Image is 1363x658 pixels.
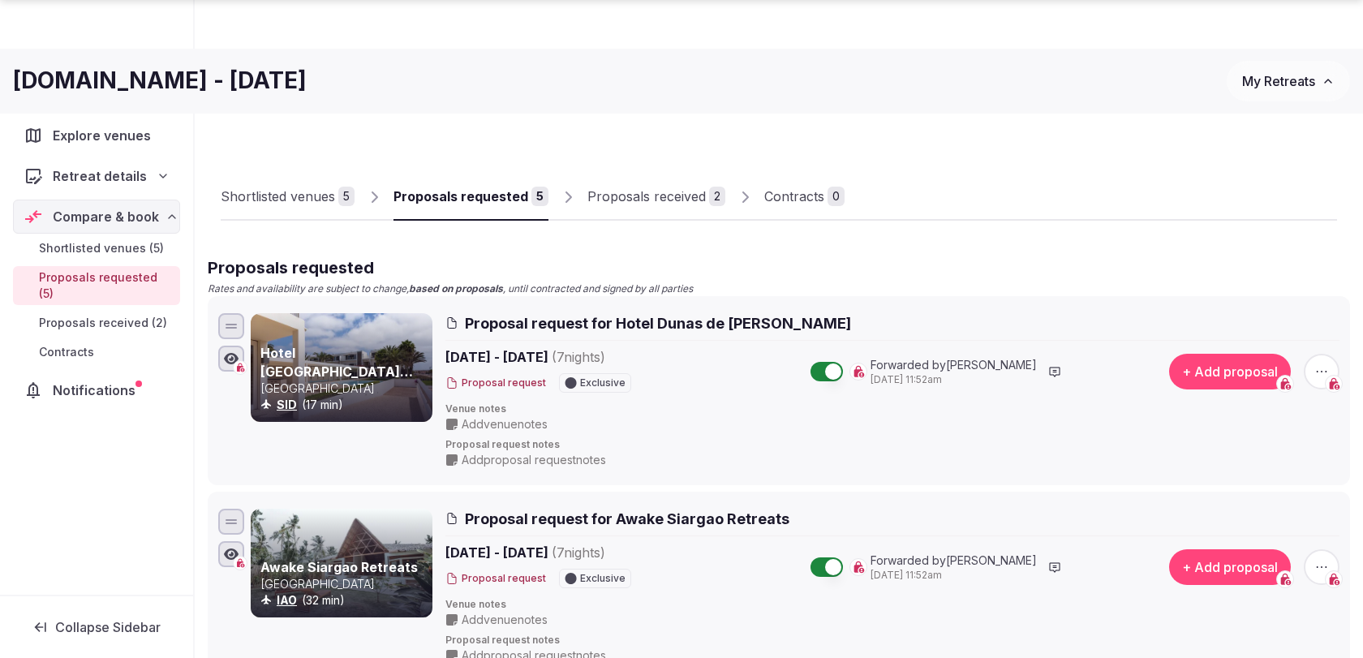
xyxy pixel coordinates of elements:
a: IAO [277,593,297,607]
button: + Add proposal [1169,354,1291,389]
button: My Retreats [1227,61,1350,101]
span: Venue notes [445,598,1339,612]
h1: [DOMAIN_NAME] - [DATE] [13,65,307,97]
a: SID [277,398,297,411]
span: Compare & book [53,207,159,226]
div: Shortlisted venues [221,187,335,206]
span: Proposal request for Awake Siargao Retreats [465,509,789,529]
a: Awake Siargao Retreats [260,559,418,575]
button: IAO [277,592,297,609]
span: [DATE] 11:52am [871,373,1037,387]
button: Proposal request [445,572,546,586]
span: Venue notes [445,402,1339,416]
span: Exclusive [580,574,626,583]
p: [GEOGRAPHIC_DATA] [260,576,429,592]
span: Proposals requested (5) [39,269,174,302]
a: Proposals received (2) [13,312,180,334]
a: Contracts0 [764,174,845,221]
p: Rates and availability are subject to change, , until contracted and signed by all parties [208,282,1350,296]
button: SID [277,397,297,413]
span: Proposals received (2) [39,315,167,331]
span: [DATE] - [DATE] [445,543,731,562]
span: Proposal request for Hotel Dunas de [PERSON_NAME] [465,313,851,333]
span: ( 7 night s ) [552,544,605,561]
h2: Proposals requested [208,256,1350,279]
span: Proposal request notes [445,634,1339,647]
a: Proposals received2 [587,174,725,221]
span: [DATE] 11:52am [871,569,1037,583]
div: 0 [828,187,845,206]
button: Proposal request [445,376,546,390]
a: Shortlisted venues5 [221,174,355,221]
button: + Add proposal [1169,549,1291,585]
span: ( 7 night s ) [552,349,605,365]
div: (32 min) [260,592,429,609]
span: Add venue notes [462,416,548,432]
span: Add proposal request notes [462,452,606,468]
span: Proposal request notes [445,438,1339,452]
span: Forwarded by [PERSON_NAME] [871,553,1037,569]
button: Collapse Sidebar [13,609,180,645]
a: Notifications [13,373,180,407]
a: Hotel [GEOGRAPHIC_DATA][PERSON_NAME] [260,345,413,398]
a: Contracts [13,341,180,363]
div: Contracts [764,187,824,206]
div: 5 [338,187,355,206]
span: Notifications [53,381,142,400]
span: Add venue notes [462,612,548,628]
strong: based on proposals [409,282,503,295]
div: (17 min) [260,397,429,413]
div: Proposals received [587,187,706,206]
span: Shortlisted venues (5) [39,240,164,256]
a: Proposals requested (5) [13,266,180,305]
div: 5 [531,187,548,206]
span: Collapse Sidebar [55,619,161,635]
a: Explore venues [13,118,180,153]
p: [GEOGRAPHIC_DATA] [260,381,429,397]
span: My Retreats [1242,73,1315,89]
a: Shortlisted venues (5) [13,237,180,260]
span: [DATE] - [DATE] [445,347,731,367]
span: Explore venues [53,126,157,145]
span: Contracts [39,344,94,360]
span: Forwarded by [PERSON_NAME] [871,357,1037,373]
span: Retreat details [53,166,147,186]
div: Proposals requested [393,187,528,206]
div: 2 [709,187,725,206]
a: Proposals requested5 [393,174,548,221]
span: Exclusive [580,378,626,388]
